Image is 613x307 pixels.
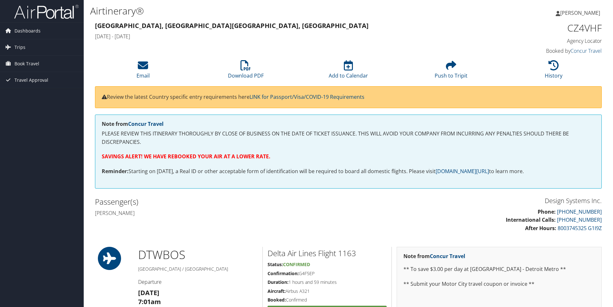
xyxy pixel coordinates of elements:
[268,297,286,303] strong: Booked:
[90,4,434,18] h1: Airtinerary®
[95,196,344,207] h2: Passenger(s)
[102,120,164,127] strong: Note from
[353,196,602,205] h3: Design Systems Inc.
[268,261,283,267] strong: Status:
[138,297,161,306] strong: 7:01am
[268,270,299,276] strong: Confirmation:
[268,279,387,285] h5: 1 hours and 59 minutes
[128,120,164,127] a: Concur Travel
[283,261,310,267] span: Confirmed
[557,208,602,215] a: [PHONE_NUMBER]
[430,253,465,260] a: Concur Travel
[95,21,369,30] strong: [GEOGRAPHIC_DATA], [GEOGRAPHIC_DATA] [GEOGRAPHIC_DATA], [GEOGRAPHIC_DATA]
[102,93,595,101] p: Review the latest Country specific entry requirements here
[250,93,364,100] a: LINK for Passport/Visa/COVID-19 Requirements
[329,64,368,79] a: Add to Calendar
[137,64,150,79] a: Email
[102,153,270,160] strong: SAVINGS ALERT! WE HAVE REBOOKED YOUR AIR AT A LOWER RATE.
[102,168,128,175] strong: Reminder:
[14,72,48,88] span: Travel Approval
[560,9,600,16] span: [PERSON_NAME]
[95,33,473,40] h4: [DATE] - [DATE]
[138,266,258,272] h5: [GEOGRAPHIC_DATA] / [GEOGRAPHIC_DATA]
[556,3,607,23] a: [PERSON_NAME]
[506,216,556,223] strong: International Calls:
[268,279,288,285] strong: Duration:
[268,288,387,294] h5: Airbus A321
[268,248,387,259] h2: Delta Air Lines Flight 1163
[435,64,467,79] a: Push to Tripit
[482,21,602,35] h1: CZ4VHF
[14,4,79,19] img: airportal-logo.png
[268,297,387,303] h5: Confirmed
[138,278,258,285] h4: Departure
[138,247,258,263] h1: DTW BOS
[403,280,595,288] p: ** Submit your Motor City travel coupon or invoice **
[571,47,602,54] a: Concur Travel
[403,265,595,274] p: ** To save $3.00 per day at [GEOGRAPHIC_DATA] - Detroit Metro **
[268,270,387,277] h5: G4F5EP
[268,288,286,294] strong: Aircraft:
[482,37,602,44] h4: Agency Locator
[482,47,602,54] h4: Booked by
[403,253,465,260] strong: Note from
[95,209,344,217] h4: [PERSON_NAME]
[228,64,264,79] a: Download PDF
[14,56,39,72] span: Book Travel
[558,225,602,232] a: 8003745325 G1I9Z
[102,130,595,146] p: PLEASE REVIEW THIS ITINERARY THOROUGHLY BY CLOSE OF BUSINESS ON THE DATE OF TICKET ISSUANCE. THIS...
[538,208,556,215] strong: Phone:
[545,64,562,79] a: History
[525,225,556,232] strong: After Hours:
[14,39,25,55] span: Trips
[138,288,159,297] strong: [DATE]
[436,168,489,175] a: [DOMAIN_NAME][URL]
[14,23,41,39] span: Dashboards
[557,216,602,223] a: [PHONE_NUMBER]
[102,167,595,176] p: Starting on [DATE], a Real ID or other acceptable form of identification will be required to boar...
